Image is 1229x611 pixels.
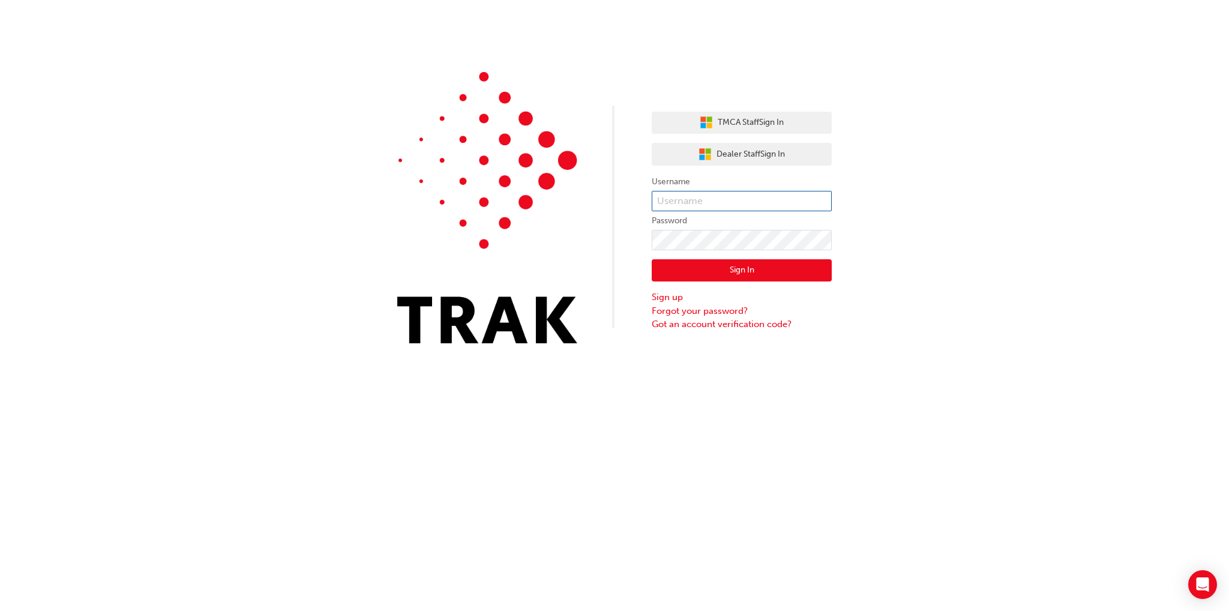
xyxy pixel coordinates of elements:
button: Dealer StaffSign In [652,143,832,166]
div: Open Intercom Messenger [1188,570,1217,599]
a: Got an account verification code? [652,318,832,331]
label: Password [652,214,832,228]
img: Trak [397,72,577,343]
a: Forgot your password? [652,304,832,318]
span: Dealer Staff Sign In [717,148,785,161]
input: Username [652,191,832,211]
a: Sign up [652,290,832,304]
label: Username [652,175,832,189]
button: TMCA StaffSign In [652,112,832,134]
span: TMCA Staff Sign In [718,116,784,130]
button: Sign In [652,259,832,282]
